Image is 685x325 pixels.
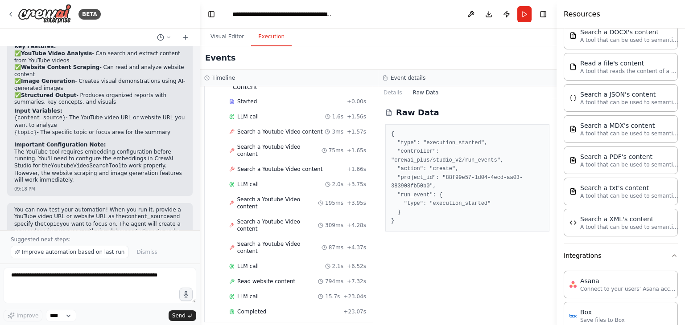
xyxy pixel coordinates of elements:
[237,113,259,120] span: LLM call
[329,147,343,154] span: 75ms
[580,28,678,37] div: Search a DOCX's content
[237,128,322,135] span: Search a Youtube Video content
[325,278,343,285] span: 794ms
[580,223,678,231] p: A tool that can be used to semantic search a query from a XML's content.
[347,166,366,173] span: + 1.66s
[11,236,189,243] p: Suggested next steps:
[14,142,106,148] strong: Important Configuration Note:
[14,149,186,184] p: The YouTube tool requires embedding configuration before running. You'll need to configure the em...
[580,183,678,192] div: Search a txt's content
[347,244,366,251] span: + 4.37s
[332,181,343,188] span: 2.0s
[396,106,439,119] h2: Raw Data
[580,276,678,285] div: Asana
[580,99,678,106] p: A tool that can be used to semantic search a query from a JSON's content.
[205,52,235,64] h2: Events
[14,130,37,136] code: {topic}
[569,126,577,133] img: MDXSearchTool
[347,222,366,229] span: + 4.28s
[14,50,186,106] p: ✅ - Can search and extract content from YouTube videos ✅ - Can read and analyze website content ✅...
[14,115,66,121] code: {content_source}
[14,186,186,192] div: 09:18 PM
[343,293,366,300] span: + 23.04s
[17,312,38,319] span: Improve
[237,308,266,315] span: Completed
[569,32,577,39] img: DOCXSearchTool
[569,281,577,288] img: Asana
[14,207,186,242] p: You can now test your automation! When you run it, provide a YouTube video URL or website URL as ...
[21,92,76,98] strong: Structured Output
[391,130,544,226] pre: { "type": "execution_started", "controller": "crewai_plus/studio_v2/run_events", "action": "creat...
[580,59,678,68] div: Read a file's content
[205,8,218,20] button: Hide left sidebar
[14,108,62,114] strong: Input Variables:
[44,221,60,227] code: topic
[237,181,259,188] span: LLM call
[21,64,99,70] strong: Website Content Scraping
[569,312,577,319] img: Box
[329,244,343,251] span: 87ms
[569,219,577,226] img: XMLSearchTool
[347,98,366,105] span: + 0.00s
[378,86,408,99] button: Details
[237,263,259,270] span: LLM call
[179,288,193,301] button: Click to speak your automation idea
[343,308,366,315] span: + 23.07s
[78,9,101,20] div: BETA
[22,248,124,256] span: Improve automation based on last run
[580,308,625,317] div: Box
[237,98,257,105] span: Started
[237,196,318,210] span: Search a Youtube Video content
[237,218,318,232] span: Search a Youtube Video content
[172,312,186,319] span: Send
[153,32,175,43] button: Switch to previous chat
[580,121,678,130] div: Search a MDX's content
[237,143,322,158] span: Search a Youtube Video content
[580,285,678,292] p: Connect to your users’ Asana accounts
[580,192,678,199] p: A tool that can be used to semantic search a query from a txt's content.
[237,293,259,300] span: LLM call
[332,128,343,135] span: 3ms
[51,163,121,169] code: YoutubeVideoSearchTool
[132,246,161,258] button: Dismiss
[325,222,343,229] span: 309ms
[14,114,186,129] li: - The YouTube video URL or website URL you want to analyze
[580,215,678,223] div: Search a XML's content
[237,278,295,285] span: Read website content
[537,8,549,20] button: Hide right sidebar
[178,32,193,43] button: Start a new chat
[347,278,366,285] span: + 7.32s
[325,199,343,207] span: 195ms
[14,129,186,137] li: - The specific topic or focus area for the summary
[391,74,425,81] h3: Event details
[580,130,678,137] p: A tool that can be used to semantic search a query from a MDX's content.
[347,263,366,270] span: + 6.52s
[569,188,577,195] img: TXTSearchTool
[569,157,577,164] img: PDFSearchTool
[332,113,343,120] span: 1.6s
[408,86,444,99] button: Raw Data
[564,244,678,267] button: Integrations
[21,50,92,57] strong: YouTube Video Analysis
[580,68,678,75] p: A tool that reads the content of a file. To use this tool, provide a 'file_path' parameter with t...
[580,152,678,161] div: Search a PDF's content
[169,310,196,321] button: Send
[580,90,678,99] div: Search a JSON's content
[569,94,577,102] img: JSONSearchTool
[136,248,157,256] span: Dismiss
[237,240,322,255] span: Search a Youtube Video content
[251,28,292,46] button: Execution
[203,28,251,46] button: Visual Editor
[11,246,128,258] button: Improve automation based on last run
[580,37,678,44] p: A tool that can be used to semantic search a query from a DOCX's content.
[18,4,71,24] img: Logo
[580,161,678,168] p: A tool that can be used to semantic search a query from a PDF's content.
[332,263,343,270] span: 2.1s
[21,78,75,84] strong: Image Generation
[212,74,235,81] h3: Timeline
[347,128,366,135] span: + 1.57s
[347,147,366,154] span: + 1.65s
[4,310,42,321] button: Improve
[347,199,366,207] span: + 3.95s
[569,63,577,70] img: FileReadTool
